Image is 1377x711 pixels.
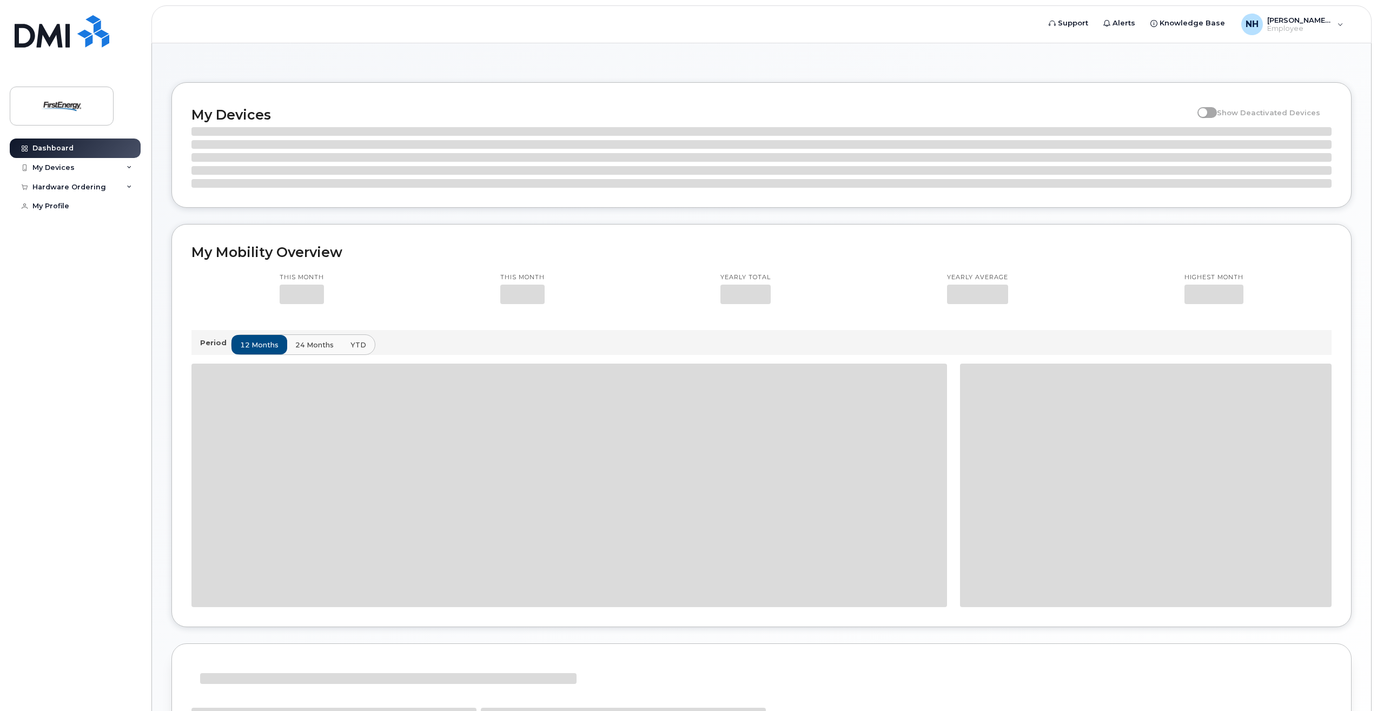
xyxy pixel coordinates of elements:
p: Highest month [1184,273,1243,282]
p: Yearly average [947,273,1008,282]
p: Period [200,338,231,348]
h2: My Mobility Overview [191,244,1332,260]
span: YTD [350,340,366,350]
p: This month [500,273,545,282]
p: Yearly total [720,273,771,282]
input: Show Deactivated Devices [1197,102,1206,111]
p: This month [280,273,324,282]
h2: My Devices [191,107,1192,123]
span: 24 months [295,340,334,350]
span: Show Deactivated Devices [1217,108,1320,117]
